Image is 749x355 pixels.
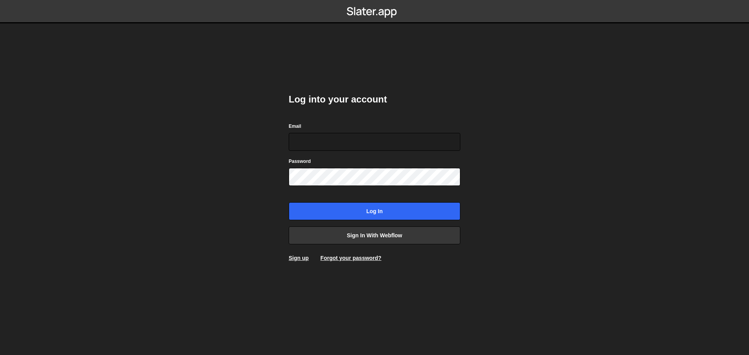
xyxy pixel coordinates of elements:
[320,255,381,261] a: Forgot your password?
[289,93,460,106] h2: Log into your account
[289,202,460,220] input: Log in
[289,255,309,261] a: Sign up
[289,122,301,130] label: Email
[289,226,460,244] a: Sign in with Webflow
[289,157,311,165] label: Password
